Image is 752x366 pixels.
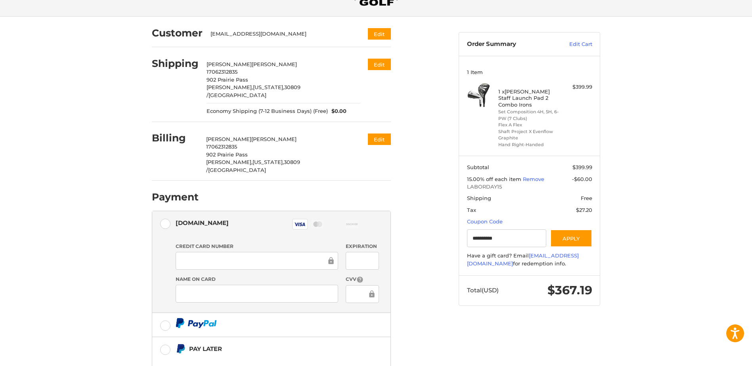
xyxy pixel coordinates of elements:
[467,252,592,267] div: Have a gift card? Email for redemption info.
[207,61,252,67] span: [PERSON_NAME]
[572,176,592,182] span: -$60.00
[467,252,579,267] a: [EMAIL_ADDRESS][DOMAIN_NAME]
[498,141,559,148] li: Hand Right-Handed
[207,84,253,90] span: [PERSON_NAME],
[176,344,186,354] img: Pay Later icon
[252,61,297,67] span: [PERSON_NAME]
[467,286,499,294] span: Total (USD)
[467,176,523,182] span: 15.00% off each item
[467,40,552,48] h3: Order Summary
[467,195,491,201] span: Shipping
[176,357,341,364] iframe: PayPal Message 1
[209,92,266,98] span: [GEOGRAPHIC_DATA]
[346,276,379,283] label: CVV
[207,76,248,83] span: 902 Prairie Pass
[368,28,391,40] button: Edit
[467,229,547,247] input: Gift Certificate or Coupon Code
[572,164,592,170] span: $399.99
[253,159,284,165] span: [US_STATE],
[346,243,379,250] label: Expiration
[561,83,592,91] div: $399.99
[253,84,284,90] span: [US_STATE],
[206,151,248,158] span: 902 Prairie Pass
[251,136,297,142] span: [PERSON_NAME]
[498,109,559,122] li: Set Composition 4H, 5H, 6-PW (7 Clubs)
[576,207,592,213] span: $27.20
[547,283,592,297] span: $367.19
[152,57,199,70] h2: Shipping
[176,216,229,229] div: [DOMAIN_NAME]
[328,107,347,115] span: $0.00
[206,143,237,150] span: 17062312835
[176,243,338,250] label: Credit Card Number
[206,159,300,173] span: 30809 /
[581,195,592,201] span: Free
[467,183,592,191] span: LABORDAY15
[467,69,592,75] h3: 1 Item
[208,167,266,173] span: [GEOGRAPHIC_DATA]
[368,59,391,70] button: Edit
[207,107,328,115] span: Economy Shipping (7-12 Business Days) (Free)
[152,191,199,203] h2: Payment
[176,318,217,328] img: PayPal icon
[498,88,559,108] h4: 1 x [PERSON_NAME] Staff Launch Pad 2 Combo Irons
[550,229,592,247] button: Apply
[152,132,198,144] h2: Billing
[467,207,476,213] span: Tax
[206,136,251,142] span: [PERSON_NAME]
[207,69,237,75] span: 17062312835
[152,27,203,39] h2: Customer
[206,159,253,165] span: [PERSON_NAME],
[687,345,752,366] iframe: Google Customer Reviews
[368,133,391,145] button: Edit
[210,30,353,38] div: [EMAIL_ADDRESS][DOMAIN_NAME]
[207,84,300,98] span: 30809 /
[467,164,489,170] span: Subtotal
[498,128,559,141] li: Shaft Project X Evenflow Graphite
[498,122,559,128] li: Flex A Flex
[467,218,503,225] a: Coupon Code
[552,40,592,48] a: Edit Cart
[176,276,338,283] label: Name on Card
[189,342,341,355] div: Pay Later
[523,176,544,182] a: Remove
